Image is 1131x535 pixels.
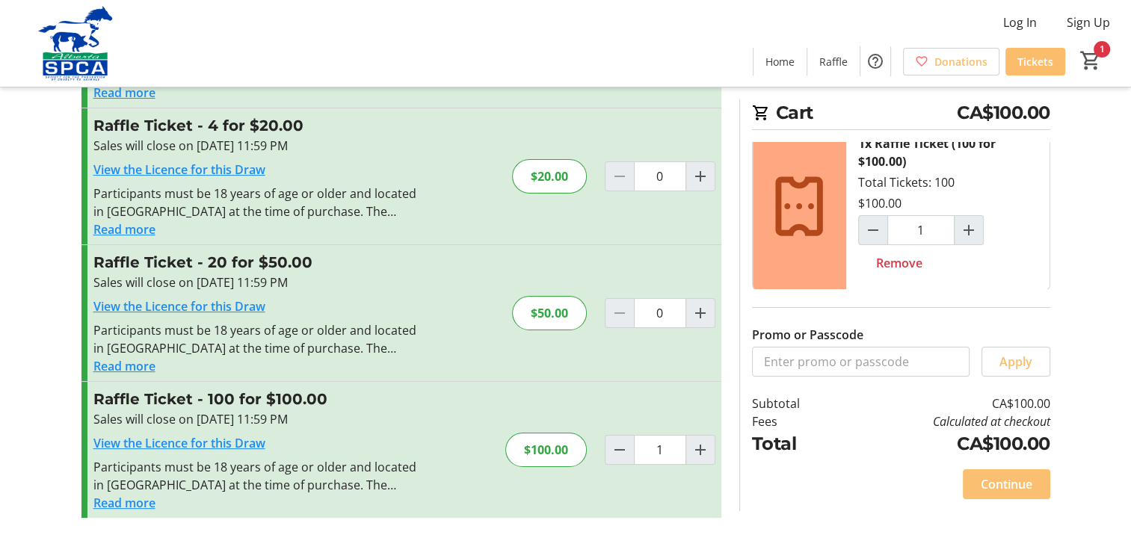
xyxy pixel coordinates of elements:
button: Continue [963,469,1050,499]
input: Raffle Ticket Quantity [634,298,686,328]
button: Decrement by one [859,216,887,244]
button: Apply [981,347,1050,377]
div: $20.00 [512,159,587,194]
span: Apply [999,353,1032,371]
div: $100.00 [858,194,902,212]
div: $100.00 [505,433,587,467]
h2: Cart [752,99,1050,130]
td: Subtotal [752,395,839,412]
button: Read more [93,84,155,102]
a: Raffle [807,48,860,75]
button: Increment by one [955,216,983,244]
span: Sign Up [1067,13,1110,31]
input: Raffle Ticket (100 for $100.00) Quantity [887,215,955,245]
button: Cart [1077,47,1104,74]
td: Calculated at checkout [838,412,1050,430]
button: Increment by one [686,162,715,191]
div: Participants must be 18 years of age or older and located in [GEOGRAPHIC_DATA] at the time of pur... [93,185,420,220]
div: 1x Raffle Ticket (100 for $100.00) [858,134,1038,170]
h3: Raffle Ticket - 20 for $50.00 [93,251,420,273]
button: Increment by one [686,436,715,464]
button: Log In [991,10,1049,34]
div: Total Tickets: 100 [846,123,1050,290]
div: Sales will close on [DATE] 11:59 PM [93,137,420,155]
button: Remove [858,248,940,278]
a: Donations [903,48,999,75]
div: Participants must be 18 years of age or older and located in [GEOGRAPHIC_DATA] at the time of pur... [93,321,420,357]
td: CA$100.00 [838,395,1050,412]
div: Sales will close on [DATE] 11:59 PM [93,410,420,428]
input: Enter promo or passcode [752,347,970,377]
button: Read more [93,220,155,238]
div: $50.00 [512,296,587,330]
span: Donations [934,54,987,69]
div: Participants must be 18 years of age or older and located in [GEOGRAPHIC_DATA] at the time of pur... [93,458,420,494]
button: Help [860,46,890,76]
td: CA$100.00 [838,430,1050,457]
button: Sign Up [1055,10,1122,34]
button: Read more [93,357,155,375]
span: Tickets [1017,54,1053,69]
label: Promo or Passcode [752,326,863,344]
h3: Raffle Ticket - 4 for $20.00 [93,114,420,137]
button: Increment by one [686,299,715,327]
a: View the Licence for this Draw [93,435,265,451]
h3: Raffle Ticket - 100 for $100.00 [93,388,420,410]
img: Alberta SPCA's Logo [9,6,142,81]
span: CA$100.00 [957,99,1050,126]
span: Log In [1003,13,1037,31]
td: Fees [752,412,839,430]
a: Home [754,48,807,75]
span: Home [765,54,795,69]
input: Raffle Ticket Quantity [634,435,686,465]
span: Remove [876,254,922,272]
td: Total [752,430,839,457]
button: Read more [93,494,155,512]
span: Continue [981,475,1032,493]
a: View the Licence for this Draw [93,161,265,178]
span: Raffle [819,54,848,69]
input: Raffle Ticket Quantity [634,161,686,191]
a: View the Licence for this Draw [93,298,265,315]
button: Decrement by one [605,436,634,464]
a: Tickets [1005,48,1065,75]
div: Sales will close on [DATE] 11:59 PM [93,273,420,291]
